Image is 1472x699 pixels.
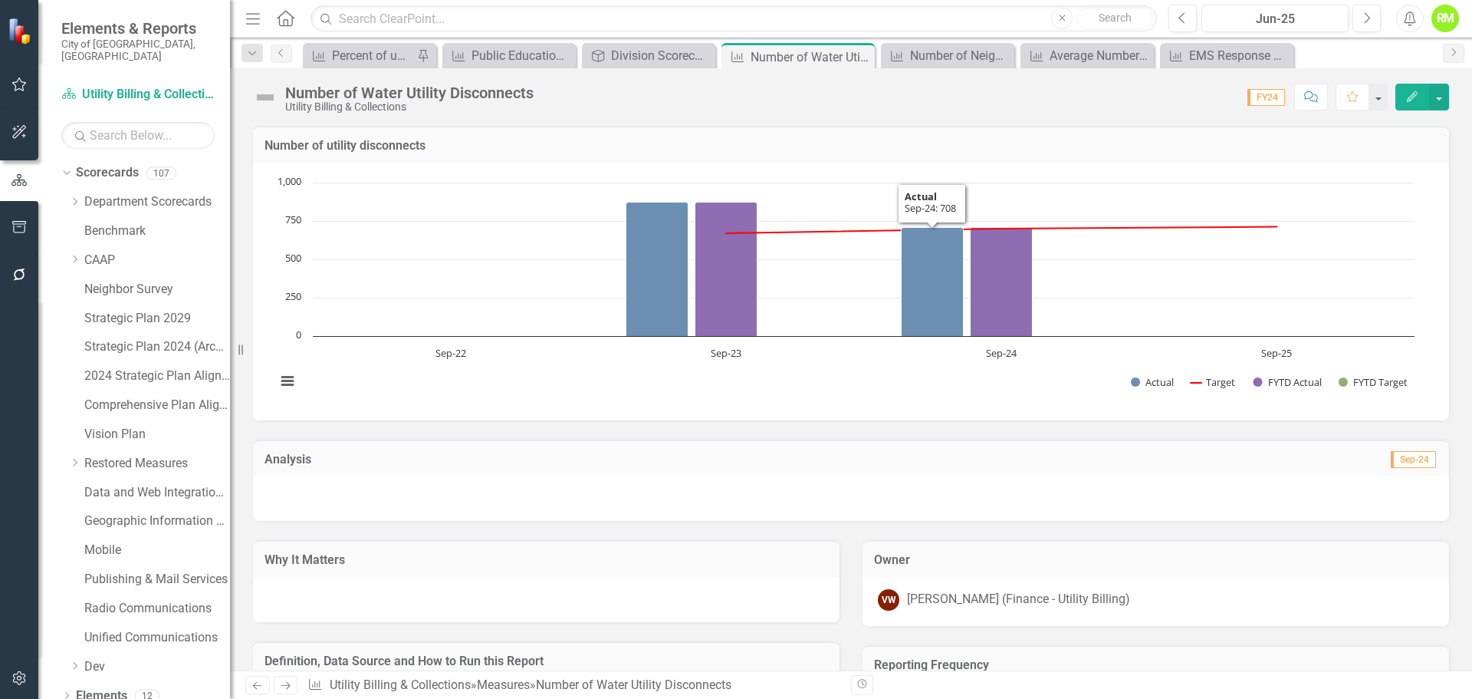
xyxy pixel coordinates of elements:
[84,484,230,502] a: Data and Web Integration Services
[84,600,230,618] a: Radio Communications
[1191,375,1236,389] button: Show Target
[76,164,139,182] a: Scorecards
[84,338,230,356] a: Strategic Plan 2024 (Archive)
[84,658,230,676] a: Dev
[874,553,1437,567] h3: Owner
[971,227,1033,336] path: Sep-24, 708. FYTD Actual.
[477,678,530,692] a: Measures
[285,251,301,265] text: 500
[874,658,1437,672] h3: Reporting Frequency
[1339,375,1408,389] button: Show FYTD Target
[1024,46,1150,65] a: Average Number of Utility Payments Received via Easy Pay Options
[253,85,278,110] img: Not Defined
[1247,89,1285,106] span: FY24
[84,455,230,473] a: Restored Measures
[285,289,301,303] text: 250
[611,46,711,65] div: Division Scorecard
[1099,12,1132,24] span: Search
[878,589,899,611] div: VW
[332,46,413,65] div: Percent of uncollected utility bills
[310,5,1157,32] input: Search ClearPoint...
[435,346,466,360] text: Sep-22
[626,202,688,336] path: Sep-23, 871. Actual.
[330,678,471,692] a: Utility Billing & Collections
[84,193,230,211] a: Department Scorecards
[268,175,1422,405] svg: Interactive chart
[1207,10,1343,28] div: Jun-25
[278,174,301,188] text: 1,000
[268,175,1434,405] div: Chart. Highcharts interactive chart.
[61,122,215,149] input: Search Below...
[711,346,741,360] text: Sep-23
[1131,375,1174,389] button: Show Actual
[910,46,1010,65] div: Number of Neighbors Walking into Lobby with Business Tax License Inquiry
[1253,375,1322,389] button: Show FYTD Actual
[307,677,839,694] div: » »
[885,46,1010,65] a: Number of Neighbors Walking into Lobby with Business Tax License Inquiry
[907,591,1130,608] div: [PERSON_NAME] (Finance - Utility Billing)
[146,167,176,180] div: 107
[751,48,871,67] div: Number of Water Utility Disconnects
[1201,5,1349,32] button: Jun-25
[264,553,828,567] h3: Why It Matters
[264,453,851,467] h3: Analysis
[61,19,215,38] span: Elements & Reports
[84,223,230,240] a: Benchmark
[84,571,230,589] a: Publishing & Mail Services
[84,426,230,443] a: Vision Plan
[1391,451,1436,468] span: Sep-24
[61,38,215,63] small: City of [GEOGRAPHIC_DATA], [GEOGRAPHIC_DATA]
[1261,346,1292,360] text: Sep-25
[586,46,711,65] a: Division Scorecard
[472,46,572,65] div: Public Education Events and Attendance
[1076,8,1153,29] button: Search
[84,368,230,385] a: 2024 Strategic Plan Alignment
[446,46,572,65] a: Public Education Events and Attendance
[1050,46,1150,65] div: Average Number of Utility Payments Received via Easy Pay Options
[277,371,298,392] button: View chart menu, Chart
[84,629,230,647] a: Unified Communications
[1164,46,1290,65] a: EMS Response Time ERF 2
[264,654,828,668] h3: Definition, Data Source and How to Run this Report
[264,139,1437,153] h3: Number of utility disconnects
[8,18,34,45] img: ClearPoint Strategy
[285,84,534,101] div: Number of Water Utility Disconnects
[84,542,230,559] a: Mobile
[307,46,413,65] a: Percent of uncollected utility bills
[285,101,534,113] div: Utility Billing & Collections
[84,252,230,269] a: CAAP
[1431,5,1459,32] button: RM
[986,346,1017,360] text: Sep-24
[296,328,301,341] text: 0
[285,213,301,226] text: 750
[84,281,230,298] a: Neighbor Survey
[84,513,230,530] a: Geographic Information System (GIS)
[61,86,215,104] a: Utility Billing & Collections
[1189,46,1290,65] div: EMS Response Time ERF 2
[84,397,230,414] a: Comprehensive Plan Alignment
[536,678,731,692] div: Number of Water Utility Disconnects
[84,310,230,328] a: Strategic Plan 2029
[902,227,964,336] path: Sep-24, 708. Actual.
[695,202,757,336] path: Sep-23, 871. FYTD Actual.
